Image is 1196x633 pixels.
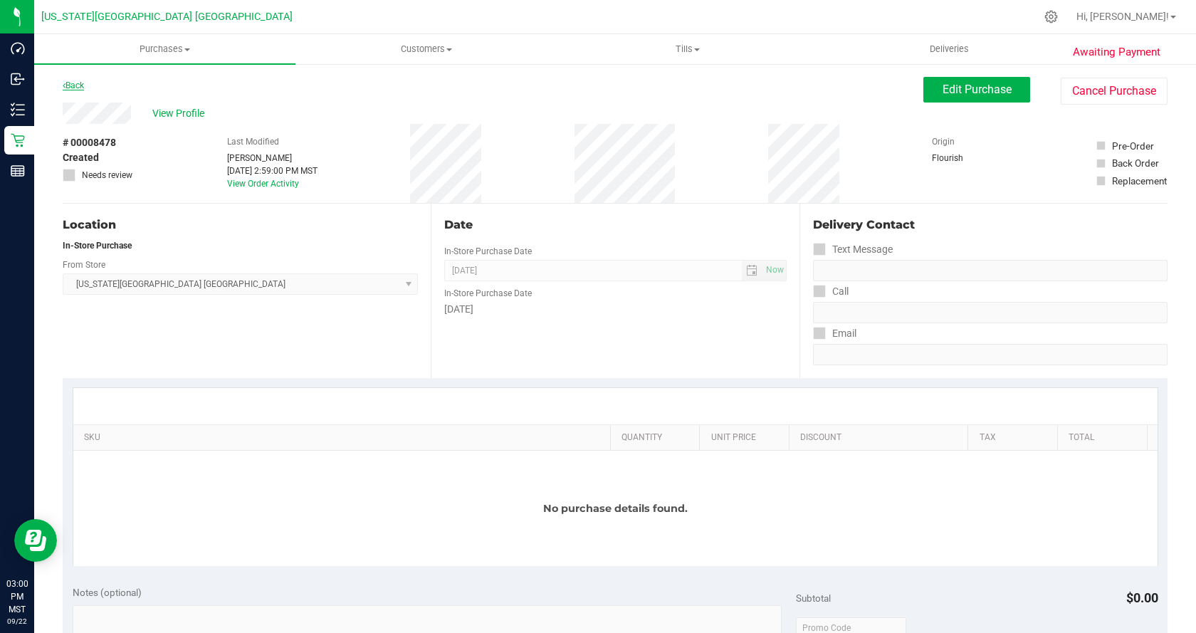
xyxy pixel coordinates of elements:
[813,281,849,302] label: Call
[1126,590,1158,605] span: $0.00
[11,133,25,147] inline-svg: Retail
[11,164,25,178] inline-svg: Reports
[11,103,25,117] inline-svg: Inventory
[923,77,1030,103] button: Edit Purchase
[152,106,209,121] span: View Profile
[227,179,299,189] a: View Order Activity
[932,135,955,148] label: Origin
[296,43,556,56] span: Customers
[1112,174,1167,188] div: Replacement
[84,432,604,444] a: SKU
[557,43,817,56] span: Tills
[911,43,988,56] span: Deliveries
[63,150,99,165] span: Created
[11,72,25,86] inline-svg: Inbound
[6,616,28,627] p: 09/22
[73,451,1158,566] div: No purchase details found.
[980,432,1052,444] a: Tax
[41,11,293,23] span: [US_STATE][GEOGRAPHIC_DATA] [GEOGRAPHIC_DATA]
[6,577,28,616] p: 03:00 PM MST
[813,216,1168,234] div: Delivery Contact
[557,34,818,64] a: Tills
[1042,10,1060,23] div: Manage settings
[1069,432,1141,444] a: Total
[63,241,132,251] strong: In-Store Purchase
[1112,156,1159,170] div: Back Order
[63,80,84,90] a: Back
[227,152,318,164] div: [PERSON_NAME]
[813,323,856,344] label: Email
[813,239,893,260] label: Text Message
[227,164,318,177] div: [DATE] 2:59:00 PM MST
[1112,139,1154,153] div: Pre-Order
[82,169,132,182] span: Needs review
[1073,44,1160,61] span: Awaiting Payment
[11,41,25,56] inline-svg: Dashboard
[63,216,418,234] div: Location
[819,34,1080,64] a: Deliveries
[444,245,532,258] label: In-Store Purchase Date
[14,519,57,562] iframe: Resource center
[295,34,557,64] a: Customers
[800,432,962,444] a: Discount
[943,83,1012,96] span: Edit Purchase
[444,216,786,234] div: Date
[73,587,142,598] span: Notes (optional)
[813,302,1168,323] input: Format: (999) 999-9999
[813,260,1168,281] input: Format: (999) 999-9999
[227,135,279,148] label: Last Modified
[796,592,831,604] span: Subtotal
[63,135,116,150] span: # 00008478
[444,302,786,317] div: [DATE]
[711,432,784,444] a: Unit Price
[932,152,1003,164] div: Flourish
[621,432,694,444] a: Quantity
[63,258,105,271] label: From Store
[34,43,295,56] span: Purchases
[444,287,532,300] label: In-Store Purchase Date
[1061,78,1168,105] button: Cancel Purchase
[34,34,295,64] a: Purchases
[1076,11,1169,22] span: Hi, [PERSON_NAME]!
